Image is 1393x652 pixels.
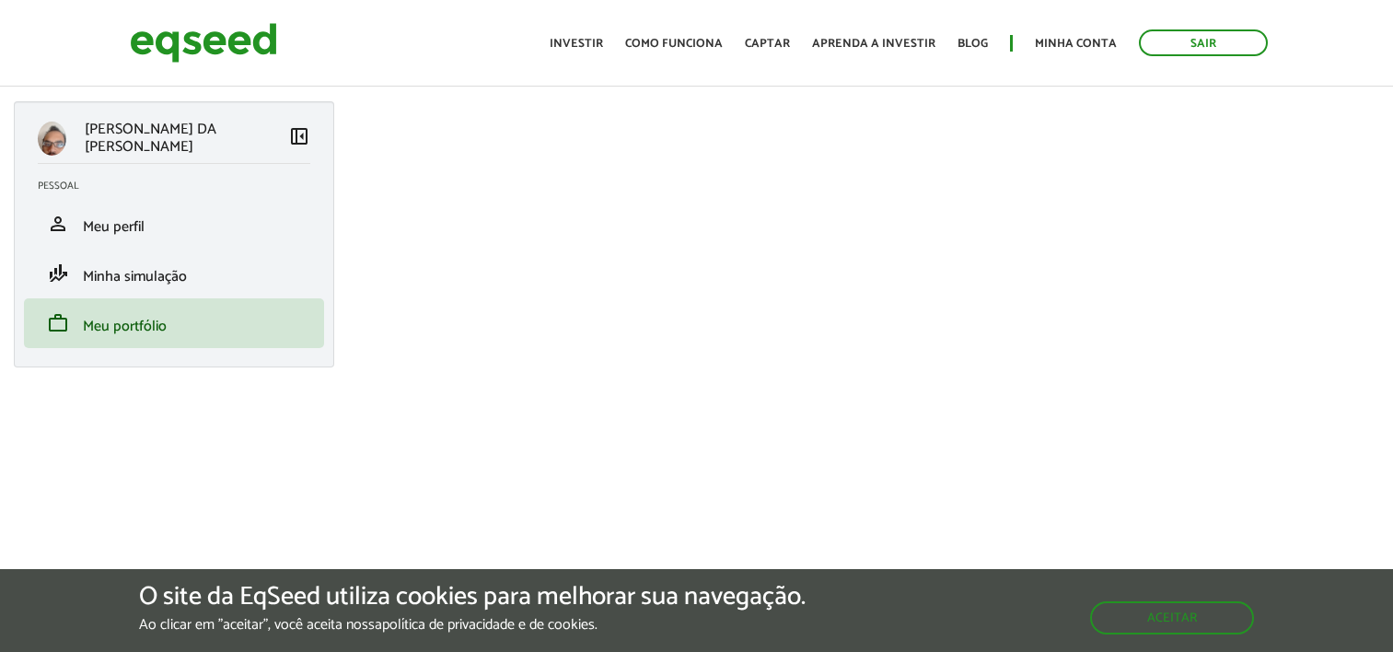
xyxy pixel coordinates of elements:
a: Colapsar menu [288,125,310,151]
a: Blog [958,38,988,50]
a: política de privacidade e de cookies [382,618,595,633]
a: Aprenda a investir [812,38,935,50]
span: Minha simulação [83,264,187,289]
a: workMeu portfólio [38,312,310,334]
span: finance_mode [47,262,69,285]
span: Meu perfil [83,215,145,239]
a: Sair [1139,29,1268,56]
li: Meu perfil [24,199,324,249]
li: Meu portfólio [24,298,324,348]
button: Aceitar [1090,601,1254,635]
span: person [47,213,69,235]
span: Meu portfólio [83,314,167,339]
li: Minha simulação [24,249,324,298]
h2: Pessoal [38,180,324,192]
a: Minha conta [1035,38,1117,50]
span: left_panel_close [288,125,310,147]
a: Como funciona [625,38,723,50]
p: [PERSON_NAME] DA [PERSON_NAME] [85,121,288,156]
img: EqSeed [130,18,277,67]
a: personMeu perfil [38,213,310,235]
h5: O site da EqSeed utiliza cookies para melhorar sua navegação. [139,583,806,611]
a: finance_modeMinha simulação [38,262,310,285]
a: Captar [745,38,790,50]
a: Investir [550,38,603,50]
span: work [47,312,69,334]
p: Ao clicar em "aceitar", você aceita nossa . [139,616,806,634]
